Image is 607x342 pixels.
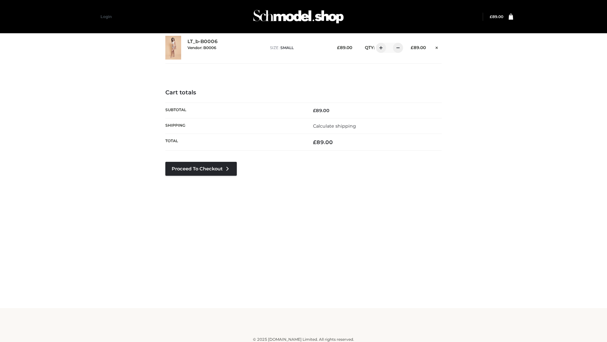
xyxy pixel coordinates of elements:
p: size : [270,45,327,51]
span: SMALL [280,45,294,50]
bdi: 89.00 [313,108,329,113]
a: £89.00 [490,14,503,19]
a: Proceed to Checkout [165,162,237,176]
bdi: 89.00 [490,14,503,19]
a: Login [101,14,112,19]
div: QTY: [359,43,401,53]
span: £ [313,139,316,145]
small: Vendor: B0006 [187,45,216,50]
th: Subtotal [165,103,303,118]
th: Total [165,134,303,151]
img: Schmodel Admin 964 [251,4,346,29]
th: Shipping [165,118,303,134]
h4: Cart totals [165,89,442,96]
a: Calculate shipping [313,123,356,129]
bdi: 89.00 [337,45,352,50]
div: LT_b-B0006 [187,39,264,56]
bdi: 89.00 [411,45,426,50]
span: £ [411,45,414,50]
span: £ [337,45,340,50]
span: £ [313,108,316,113]
bdi: 89.00 [313,139,333,145]
span: £ [490,14,492,19]
a: Remove this item [432,43,442,51]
